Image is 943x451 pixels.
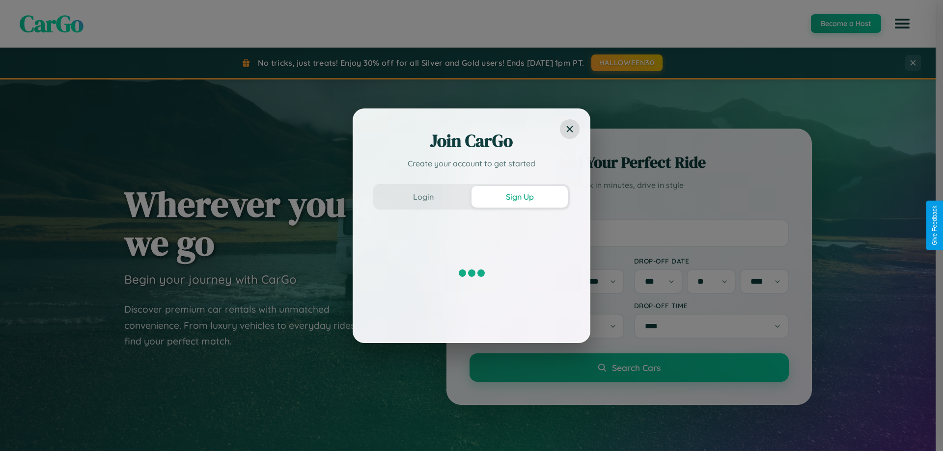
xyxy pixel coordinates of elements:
button: Sign Up [471,186,568,208]
div: Give Feedback [931,206,938,245]
h2: Join CarGo [373,129,570,153]
p: Create your account to get started [373,158,570,169]
iframe: Intercom live chat [10,418,33,441]
button: Login [375,186,471,208]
